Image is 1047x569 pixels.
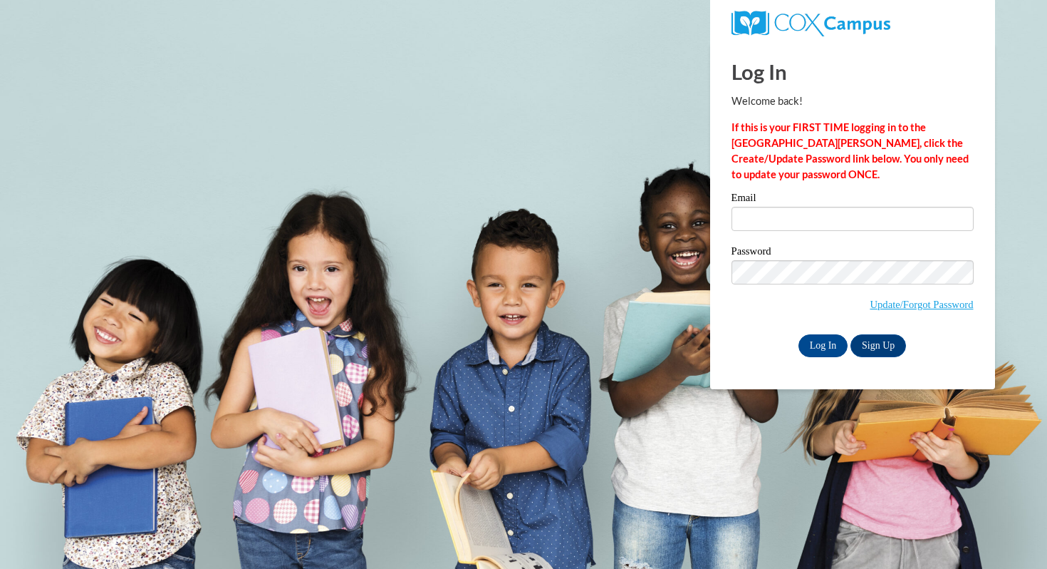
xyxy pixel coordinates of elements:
[850,334,906,357] a: Sign Up
[731,16,890,29] a: COX Campus
[798,334,848,357] input: Log In
[731,11,890,36] img: COX Campus
[731,121,969,180] strong: If this is your FIRST TIME logging in to the [GEOGRAPHIC_DATA][PERSON_NAME], click the Create/Upd...
[731,193,974,207] label: Email
[731,57,974,86] h1: Log In
[870,299,973,310] a: Update/Forgot Password
[731,93,974,109] p: Welcome back!
[731,246,974,260] label: Password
